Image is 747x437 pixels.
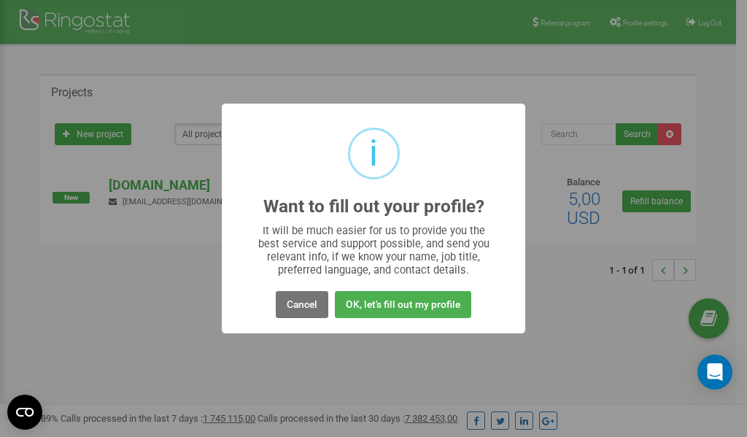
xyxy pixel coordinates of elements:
div: It will be much easier for us to provide you the best service and support possible, and send you ... [251,224,497,276]
div: i [369,130,378,177]
button: Cancel [276,291,328,318]
div: Open Intercom Messenger [697,355,732,390]
button: Open CMP widget [7,395,42,430]
h2: Want to fill out your profile? [263,197,484,217]
button: OK, let's fill out my profile [335,291,471,318]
